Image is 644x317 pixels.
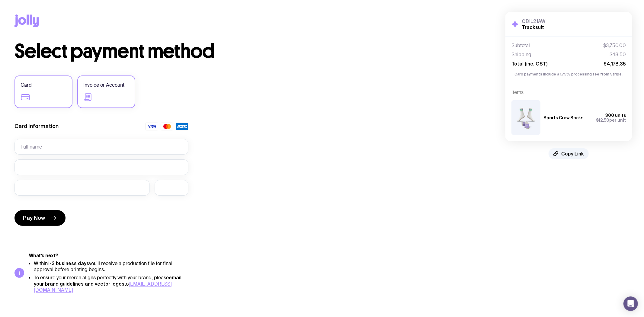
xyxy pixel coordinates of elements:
[14,123,59,130] label: Card Information
[603,43,626,49] span: $3,750.00
[14,210,66,226] button: Pay Now
[511,61,547,67] span: Total (inc. GST)
[511,72,626,77] p: Card payments include a 1.75% processing fee from Stripe.
[21,185,144,191] iframe: Secure expiration date input frame
[543,115,583,120] h3: Sports Crew Socks
[604,61,626,67] span: $4,178.35
[34,275,181,287] strong: email your brand guidelines and vector logos
[14,42,479,61] h1: Select payment method
[21,164,182,170] iframe: Secure card number input frame
[83,82,124,89] span: Invoice or Account
[34,281,172,293] a: [EMAIL_ADDRESS][DOMAIN_NAME]
[21,82,32,89] span: Card
[34,260,188,273] li: Within you'll receive a production file for final approval before printing begins.
[511,43,530,49] span: Subtotal
[29,253,188,259] h5: What’s next?
[23,214,45,222] span: Pay Now
[48,261,89,266] strong: 1-3 business days
[161,185,182,191] iframe: Secure CVC input frame
[596,118,609,123] span: $12.50
[549,148,589,159] button: Copy Link
[522,18,545,24] h3: OB1L21AW
[596,118,626,123] span: per unit
[561,151,584,157] span: Copy Link
[511,89,626,95] h4: Items
[522,24,545,30] h2: Tracksuit
[605,113,626,118] span: 300 units
[610,52,626,58] span: $48.50
[623,296,638,311] div: Open Intercom Messenger
[34,274,188,293] li: To ensure your merch aligns perfectly with your brand, please to
[511,52,531,58] span: Shipping
[14,139,188,155] input: Full name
